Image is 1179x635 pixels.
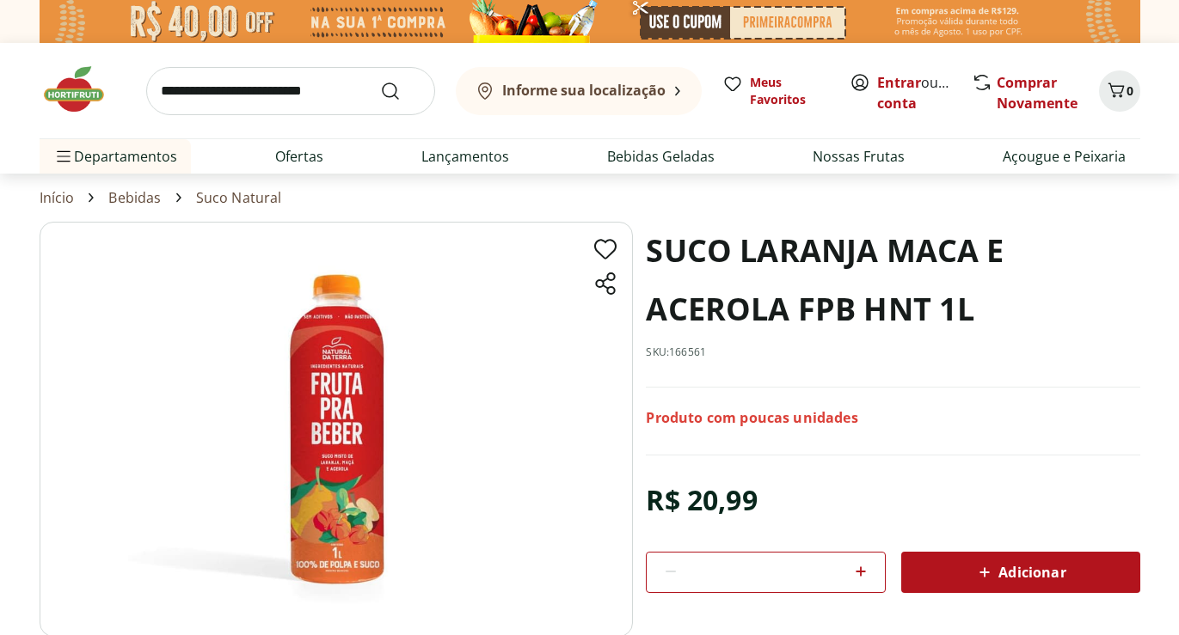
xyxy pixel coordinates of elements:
h1: SUCO LARANJA MACA E ACEROLA FPB HNT 1L [646,222,1139,339]
p: SKU: 166561 [646,345,706,359]
a: Bebidas [108,190,161,205]
span: Meus Favoritos [750,74,829,108]
a: Nossas Frutas [813,146,905,167]
a: Açougue e Peixaria [1003,146,1126,167]
a: Comprar Novamente [997,73,1078,113]
button: Informe sua localização [456,67,702,115]
a: Suco Natural [196,190,282,205]
button: Submit Search [380,81,421,101]
span: Adicionar [974,562,1065,583]
input: search [146,67,435,115]
img: Hortifruti [40,64,126,115]
a: Criar conta [877,73,972,113]
a: Meus Favoritos [722,74,829,108]
a: Entrar [877,73,921,92]
p: Produto com poucas unidades [646,408,857,427]
button: Carrinho [1099,70,1140,112]
span: ou [877,72,954,113]
a: Início [40,190,75,205]
div: R$ 20,99 [646,476,757,524]
b: Informe sua localização [502,81,666,100]
button: Adicionar [901,552,1140,593]
span: Departamentos [53,136,177,177]
button: Menu [53,136,74,177]
a: Ofertas [275,146,323,167]
a: Bebidas Geladas [607,146,715,167]
a: Lançamentos [421,146,509,167]
span: 0 [1127,82,1133,99]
